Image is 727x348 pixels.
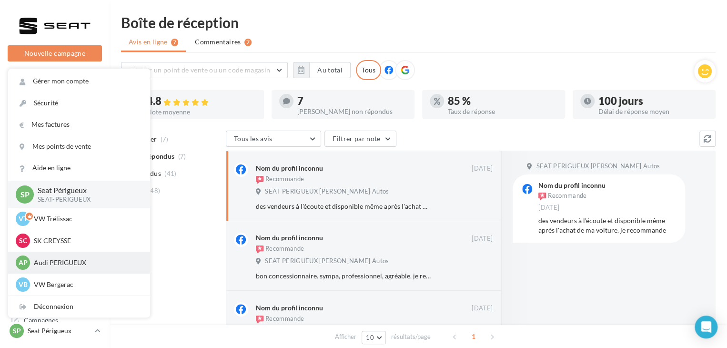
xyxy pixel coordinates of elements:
span: Commentaires [195,37,241,47]
span: [DATE] [472,164,493,173]
div: 85 % [448,96,557,106]
button: Choisir un point de vente ou un code magasin [121,62,288,78]
a: Médiathèque [6,231,104,251]
a: Opérations [6,88,104,108]
span: 10 [366,334,374,341]
span: [DATE] [538,204,559,212]
p: VW Trélissac [34,214,139,224]
div: Déconnexion [8,296,150,317]
div: Boîte de réception [121,15,716,30]
span: [DATE] [472,304,493,313]
a: Sécurité [8,92,150,114]
span: (48) [148,187,160,194]
div: Nom du profil inconnu [256,233,323,243]
span: (7) [161,135,169,143]
p: SK CREYSSE [34,236,139,246]
div: des vendeurs à l'écoute et disponible même après l'achat de ma voiture. je recommande [256,202,431,211]
div: [PERSON_NAME] non répondus [297,108,407,115]
div: Délai de réponse moyen [598,108,708,115]
div: Recommande [256,245,304,254]
p: Audi PERIGUEUX [34,258,139,267]
img: recommended.png [256,176,263,184]
span: SC [19,236,27,246]
p: SEAT-PERIGUEUX [38,195,135,204]
button: Tous les avis [226,131,321,147]
div: Recommande [256,315,304,324]
span: [DATE] [472,235,493,243]
a: Contacts [6,207,104,227]
a: Gérer mon compte [8,71,150,92]
a: Visibilité en ligne [6,136,104,156]
span: SP [20,189,30,200]
div: Nom du profil inconnu [256,303,323,313]
span: SP [13,326,21,336]
div: Nom du profil inconnu [538,182,606,189]
p: VW Bergerac [34,280,139,289]
span: AP [19,258,28,267]
button: Au total [293,62,351,78]
a: Mes points de vente [8,136,150,157]
span: Tous les avis [234,134,273,143]
p: Seat Périgueux [38,185,135,196]
div: bon concessionnaire. sympa, professionnel, agréable. je recommande [256,271,431,281]
a: Calendrier [6,254,104,274]
button: 10 [362,331,386,344]
a: SMS unitaire [6,160,104,180]
span: SEAT PERIGUEUX [PERSON_NAME] Autos [265,187,389,196]
span: VB [19,280,28,289]
span: Afficher [335,332,356,341]
div: 7 [244,39,252,46]
a: Mes factures [8,114,150,135]
div: Nom du profil inconnu [256,164,323,173]
a: SP Seat Périgueux [8,322,102,340]
div: Open Intercom Messenger [695,316,717,338]
div: 100 jours [598,96,708,106]
span: VT [19,214,27,224]
span: résultats/page [391,332,431,341]
button: Filtrer par note [324,131,396,147]
p: Seat Périgueux [28,326,91,336]
a: Aide en ligne [8,157,150,179]
div: des vendeurs à l'écoute et disponible même après l'achat de ma voiture. je recommande [538,216,677,235]
div: Tous [356,60,381,80]
div: 4.8 [147,96,256,107]
img: recommended.png [538,193,546,200]
span: SEAT PERIGUEUX [PERSON_NAME] Autos [265,257,389,266]
span: SEAT PERIGUEUX [PERSON_NAME] Autos [536,162,660,171]
span: 1 [466,329,481,344]
img: recommended.png [256,316,263,323]
div: Taux de réponse [448,108,557,115]
div: Note moyenne [147,109,256,115]
a: Boîte de réception14 [6,111,104,132]
button: Nouvelle campagne [8,45,102,61]
span: Choisir un point de vente ou un code magasin [129,66,270,74]
button: Au total [309,62,351,78]
a: Campagnes [6,183,104,203]
div: 7 [297,96,407,106]
span: (41) [164,170,176,177]
a: PLV et print personnalisable [6,278,104,306]
div: Recommande [256,175,304,184]
img: recommended.png [256,246,263,253]
div: Recommande [538,191,586,201]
